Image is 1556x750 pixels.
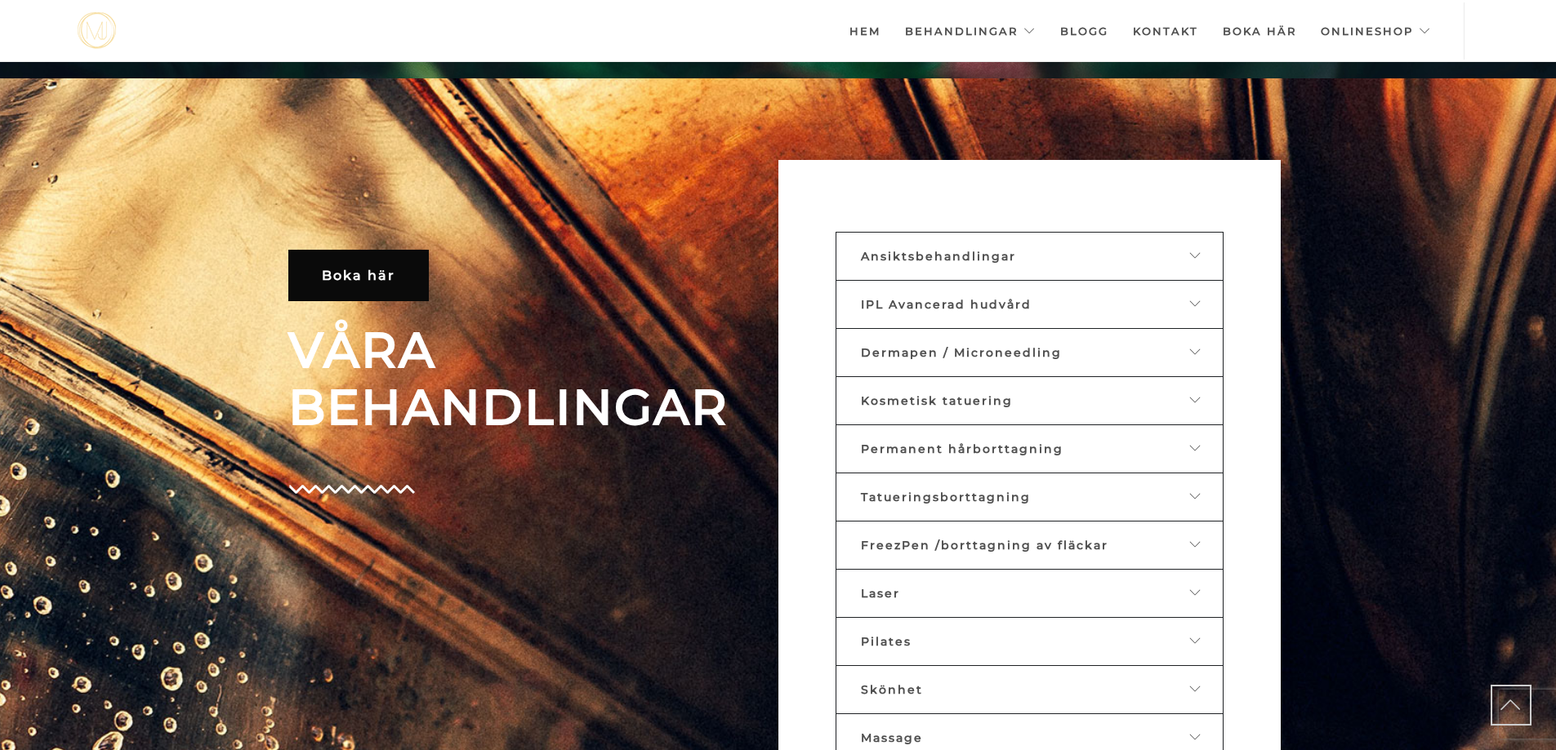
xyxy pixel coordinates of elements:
[78,12,116,49] a: mjstudio mjstudio mjstudio
[861,730,923,745] span: Massage
[861,490,1031,504] span: Tatueringsborttagning
[836,617,1224,666] a: Pilates
[905,2,1036,60] a: Behandlingar
[861,393,1013,408] span: Kosmetisk tatuering
[288,250,429,301] a: Boka här
[836,665,1224,714] a: Skönhet
[861,538,1108,553] span: FreezPen /borttagning av fläckar
[322,268,395,283] span: Boka här
[861,634,912,649] span: Pilates
[861,442,1063,456] span: Permanent hårborttagning
[836,376,1224,425] a: Kosmetisk tatuering
[1321,2,1431,60] a: Onlineshop
[861,586,900,601] span: Laser
[849,2,881,60] a: Hem
[1223,2,1296,60] a: Boka här
[836,569,1224,618] a: Laser
[288,322,766,379] span: VÅRA
[78,12,116,49] img: mjstudio
[836,232,1224,281] a: Ansiktsbehandlingar
[861,297,1032,312] span: IPL Avancerad hudvård
[836,328,1224,377] a: Dermapen / Microneedling
[288,485,415,494] img: Group-4-copy-8
[836,424,1224,473] a: Permanent hårborttagning
[836,280,1224,329] a: IPL Avancerad hudvård
[1060,2,1108,60] a: Blogg
[861,682,923,697] span: Skönhet
[1133,2,1198,60] a: Kontakt
[836,473,1224,521] a: Tatueringsborttagning
[861,249,1016,264] span: Ansiktsbehandlingar
[288,379,766,436] span: BEHANDLINGAR
[836,521,1224,570] a: FreezPen /borttagning av fläckar
[861,345,1062,360] span: Dermapen / Microneedling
